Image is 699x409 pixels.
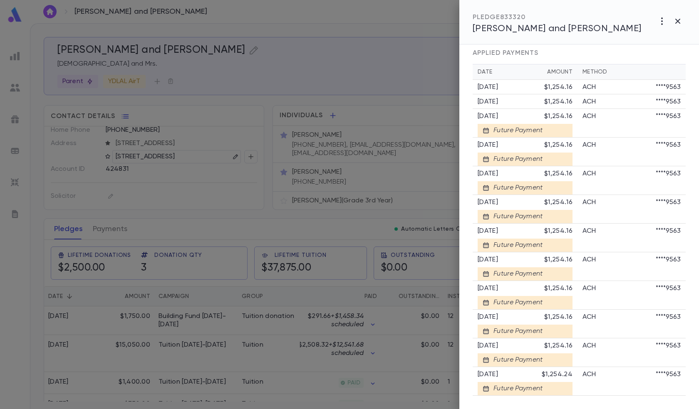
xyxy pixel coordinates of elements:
[478,83,544,91] div: [DATE]
[473,13,642,22] div: PLEDGE 833320
[473,24,642,33] span: [PERSON_NAME] and [PERSON_NAME]
[582,284,596,293] p: ACH
[544,198,573,207] div: $1,254.16
[544,227,573,235] div: $1,254.16
[582,198,596,207] p: ACH
[544,170,573,178] div: $1,254.16
[478,69,547,75] div: Date
[478,256,544,264] div: [DATE]
[544,342,573,350] div: $1,254.16
[582,256,596,264] p: ACH
[582,141,596,149] p: ACH
[547,69,573,75] div: Amount
[489,241,543,249] div: Future Payment
[478,170,544,178] div: [DATE]
[544,112,573,121] div: $1,254.16
[544,284,573,293] div: $1,254.16
[489,126,543,135] div: Future Payment
[478,98,544,106] div: [DATE]
[489,270,543,278] div: Future Payment
[478,342,544,350] div: [DATE]
[544,313,573,321] div: $1,254.16
[582,98,596,106] p: ACH
[478,227,544,235] div: [DATE]
[489,356,543,364] div: Future Payment
[582,342,596,350] p: ACH
[578,64,686,80] th: Method
[544,83,573,91] div: $1,254.16
[542,370,573,379] div: $1,254.24
[478,313,544,321] div: [DATE]
[478,198,544,207] div: [DATE]
[582,170,596,178] p: ACH
[478,284,544,293] div: [DATE]
[582,313,596,321] p: ACH
[478,370,542,379] div: [DATE]
[489,298,543,307] div: Future Payment
[582,83,596,91] p: ACH
[582,370,596,379] p: ACH
[489,184,543,192] div: Future Payment
[582,112,596,121] p: ACH
[489,384,543,393] div: Future Payment
[489,212,543,221] div: Future Payment
[489,155,543,163] div: Future Payment
[478,112,544,121] div: [DATE]
[544,256,573,264] div: $1,254.16
[478,141,544,149] div: [DATE]
[544,98,573,106] div: $1,254.16
[582,227,596,235] p: ACH
[544,141,573,149] div: $1,254.16
[489,327,543,335] div: Future Payment
[473,50,538,57] span: APPLIED PAYMENTS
